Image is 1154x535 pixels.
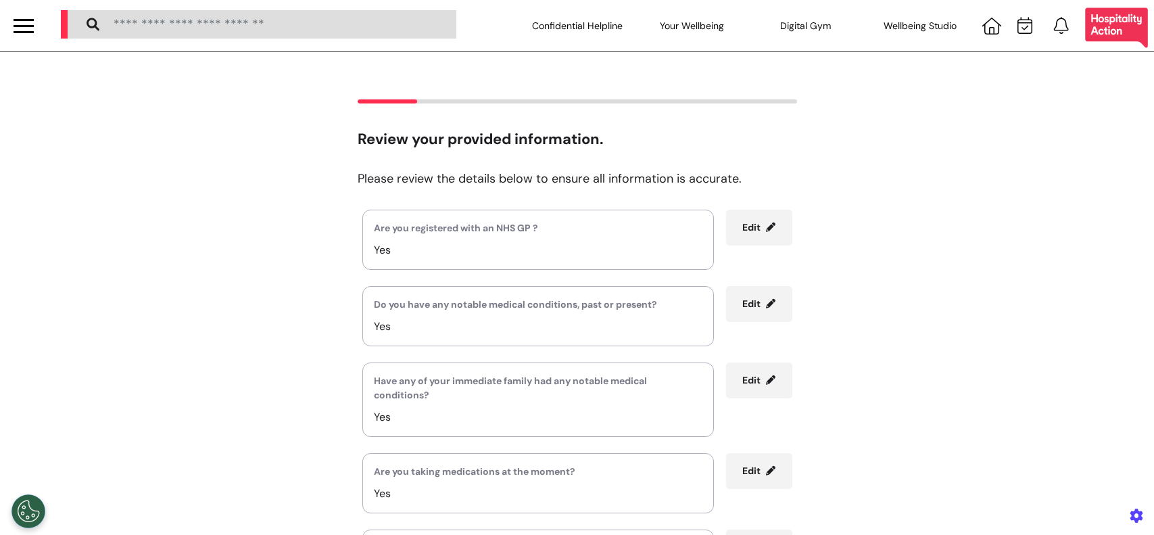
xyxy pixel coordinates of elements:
p: Are you taking medications at the moment? [374,465,702,479]
p: Yes [374,242,702,258]
p: Have any of your immediate family had any notable medical conditions? [374,374,702,402]
button: Edit [726,210,792,246]
p: Yes [374,486,702,502]
button: Edit [726,286,792,322]
p: Are you registered with an NHS GP ? [374,221,702,235]
span: Edit [742,298,761,310]
button: Edit [726,453,792,489]
p: Yes [374,319,702,335]
div: Your Wellbeing [635,7,749,45]
h2: Review your provided information. [358,131,797,148]
button: Open Preferences [11,494,45,528]
div: Confidential Helpline [521,7,635,45]
button: Edit [726,363,792,398]
p: Yes [374,409,702,425]
div: Wellbeing Studio [863,7,977,45]
span: Edit [742,221,761,233]
span: Edit [742,465,761,477]
p: Do you have any notable medical conditions, past or present? [374,298,702,312]
div: Digital Gym [749,7,863,45]
p: Please review the details below to ensure all information is accurate. [358,170,797,188]
span: Edit [742,374,761,386]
